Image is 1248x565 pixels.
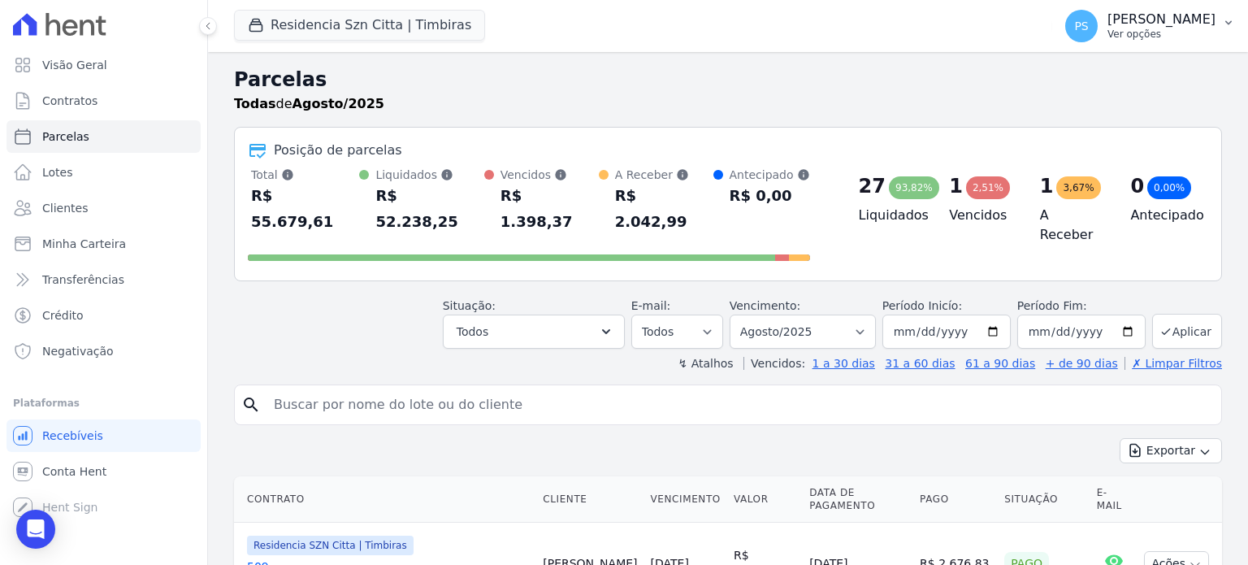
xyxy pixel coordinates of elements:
[615,167,713,183] div: A Receber
[42,343,114,359] span: Negativação
[42,93,97,109] span: Contratos
[241,395,261,415] i: search
[42,236,126,252] span: Minha Carteira
[234,65,1222,94] h2: Parcelas
[13,393,194,413] div: Plataformas
[6,49,201,81] a: Visão Geral
[443,315,625,349] button: Todos
[6,120,201,153] a: Parcelas
[251,183,359,235] div: R$ 55.679,61
[234,476,536,523] th: Contrato
[1120,438,1222,463] button: Exportar
[631,299,671,312] label: E-mail:
[42,272,124,288] span: Transferências
[730,299,800,312] label: Vencimento:
[443,299,496,312] label: Situação:
[1040,173,1054,199] div: 1
[1056,176,1100,199] div: 3,67%
[889,176,939,199] div: 93,82%
[6,263,201,296] a: Transferências
[1074,20,1088,32] span: PS
[998,476,1090,523] th: Situação
[730,167,810,183] div: Antecipado
[812,357,875,370] a: 1 a 30 dias
[678,357,733,370] label: ↯ Atalhos
[247,536,414,555] span: Residencia SZN Citta | Timbiras
[6,192,201,224] a: Clientes
[6,85,201,117] a: Contratos
[42,428,103,444] span: Recebíveis
[42,164,73,180] span: Lotes
[949,206,1014,225] h4: Vencidos
[803,476,913,523] th: Data de Pagamento
[6,299,201,332] a: Crédito
[6,419,201,452] a: Recebíveis
[234,96,276,111] strong: Todas
[1124,357,1222,370] a: ✗ Limpar Filtros
[965,357,1035,370] a: 61 a 90 dias
[42,200,88,216] span: Clientes
[913,476,998,523] th: Pago
[859,173,886,199] div: 27
[375,167,483,183] div: Liquidados
[859,206,924,225] h4: Liquidados
[644,476,727,523] th: Vencimento
[457,322,488,341] span: Todos
[1017,298,1146,315] label: Período Fim:
[251,167,359,183] div: Total
[274,141,402,160] div: Posição de parcelas
[1107,28,1215,41] p: Ver opções
[1107,11,1215,28] p: [PERSON_NAME]
[727,476,803,523] th: Valor
[882,299,962,312] label: Período Inicío:
[1052,3,1248,49] button: PS [PERSON_NAME] Ver opções
[1152,314,1222,349] button: Aplicar
[949,173,963,199] div: 1
[615,183,713,235] div: R$ 2.042,99
[6,455,201,488] a: Conta Hent
[42,307,84,324] span: Crédito
[536,476,643,523] th: Cliente
[6,156,201,189] a: Lotes
[6,335,201,367] a: Negativação
[264,389,1215,421] input: Buscar por nome do lote ou do cliente
[1040,206,1105,245] h4: A Receber
[292,96,384,111] strong: Agosto/2025
[500,167,599,183] div: Vencidos
[743,357,805,370] label: Vencidos:
[1147,176,1191,199] div: 0,00%
[6,228,201,260] a: Minha Carteira
[42,128,89,145] span: Parcelas
[234,94,384,114] p: de
[1130,206,1195,225] h4: Antecipado
[16,510,55,549] div: Open Intercom Messenger
[42,57,107,73] span: Visão Geral
[1090,476,1138,523] th: E-mail
[500,183,599,235] div: R$ 1.398,37
[885,357,955,370] a: 31 a 60 dias
[375,183,483,235] div: R$ 52.238,25
[42,463,106,480] span: Conta Hent
[1130,173,1144,199] div: 0
[966,176,1010,199] div: 2,51%
[234,10,485,41] button: Residencia Szn Citta | Timbiras
[1046,357,1118,370] a: + de 90 dias
[730,183,810,209] div: R$ 0,00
